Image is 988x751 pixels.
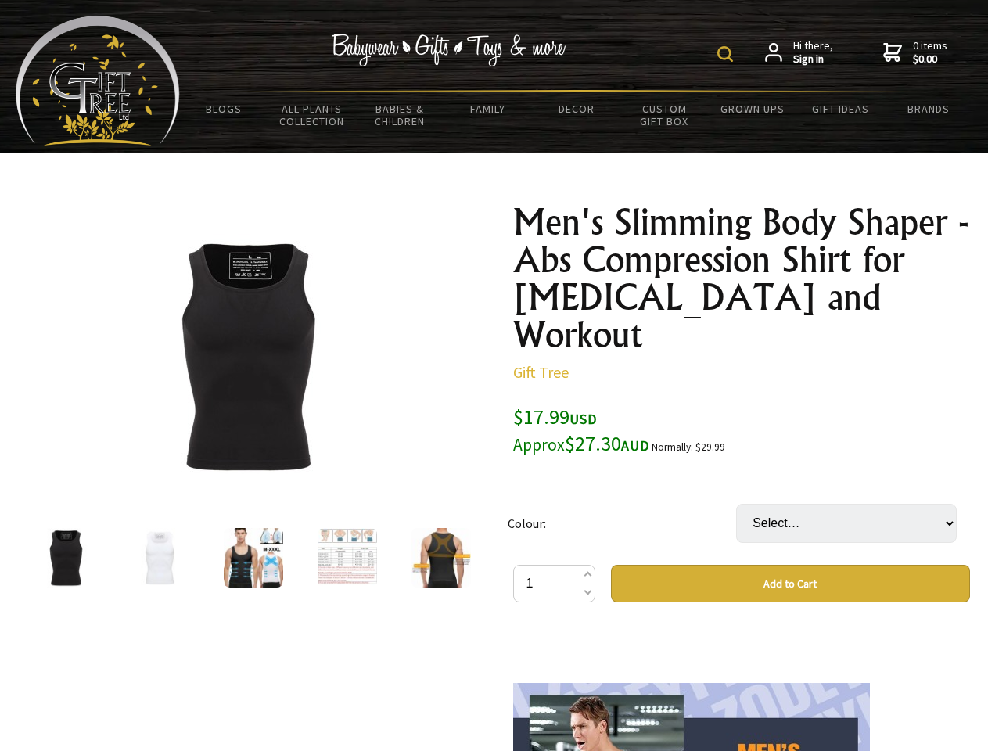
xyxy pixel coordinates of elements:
a: Custom Gift Box [620,92,709,138]
img: Babyware - Gifts - Toys and more... [16,16,180,146]
small: Approx [513,434,565,455]
span: $17.99 $27.30 [513,404,649,456]
img: Men's Slimming Body Shaper - Abs Compression Shirt for Gynecomastia and Workout [318,528,377,588]
a: Gift Tree [513,362,569,382]
a: Family [444,92,533,125]
img: product search [717,46,733,62]
img: Babywear - Gifts - Toys & more [332,34,566,66]
a: BLOGS [180,92,268,125]
img: Men's Slimming Body Shaper - Abs Compression Shirt for Gynecomastia and Workout [411,528,471,588]
span: 0 items [913,38,947,66]
img: Men's Slimming Body Shaper - Abs Compression Shirt for Gynecomastia and Workout [36,528,95,588]
a: Hi there,Sign in [765,39,833,66]
span: AUD [621,437,649,455]
a: Decor [532,92,620,125]
a: Brands [885,92,973,125]
a: Grown Ups [708,92,796,125]
img: Men's Slimming Body Shaper - Abs Compression Shirt for Gynecomastia and Workout [130,528,189,588]
button: Add to Cart [611,565,970,602]
h1: Men's Slimming Body Shaper - Abs Compression Shirt for [MEDICAL_DATA] and Workout [513,203,970,354]
a: Gift Ideas [796,92,885,125]
a: 0 items$0.00 [883,39,947,66]
img: Men's Slimming Body Shaper - Abs Compression Shirt for Gynecomastia and Workout [125,234,369,478]
td: Colour: [508,482,736,565]
span: Hi there, [793,39,833,66]
strong: Sign in [793,52,833,66]
img: Men's Slimming Body Shaper - Abs Compression Shirt for Gynecomastia and Workout [224,528,283,588]
small: Normally: $29.99 [652,440,725,454]
span: USD [569,410,597,428]
strong: $0.00 [913,52,947,66]
a: Babies & Children [356,92,444,138]
a: All Plants Collection [268,92,357,138]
